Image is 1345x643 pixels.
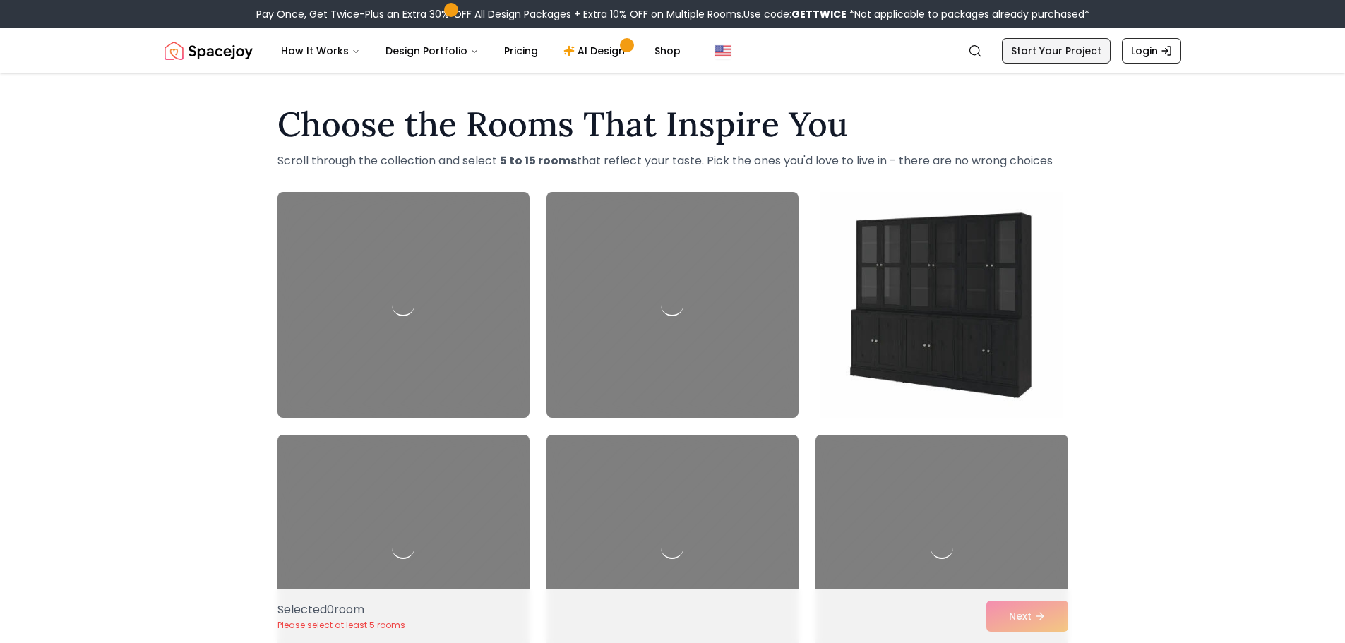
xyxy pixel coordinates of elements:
[277,620,405,631] p: Please select at least 5 rooms
[165,37,253,65] img: Spacejoy Logo
[743,7,847,21] span: Use code:
[493,37,549,65] a: Pricing
[277,152,1068,169] p: Scroll through the collection and select that reflect your taste. Pick the ones you'd love to liv...
[1002,38,1111,64] a: Start Your Project
[1122,38,1181,64] a: Login
[815,192,1068,418] img: Room room-3
[256,7,1089,21] div: Pay Once, Get Twice-Plus an Extra 30% OFF All Design Packages + Extra 10% OFF on Multiple Rooms.
[500,152,577,169] strong: 5 to 15 rooms
[374,37,490,65] button: Design Portfolio
[847,7,1089,21] span: *Not applicable to packages already purchased*
[715,42,731,59] img: United States
[277,107,1068,141] h1: Choose the Rooms That Inspire You
[165,37,253,65] a: Spacejoy
[270,37,371,65] button: How It Works
[643,37,692,65] a: Shop
[277,601,405,618] p: Selected 0 room
[552,37,640,65] a: AI Design
[270,37,692,65] nav: Main
[791,7,847,21] b: GETTWICE
[165,28,1181,73] nav: Global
